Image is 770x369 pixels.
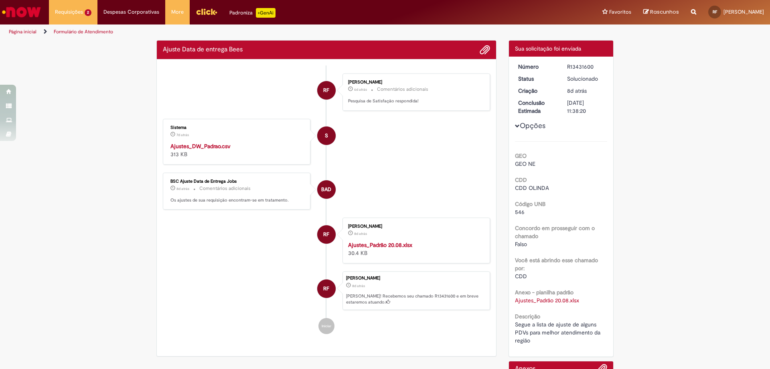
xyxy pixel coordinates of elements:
[170,125,304,130] div: Sistema
[567,63,604,71] div: R13431600
[171,8,184,16] span: More
[650,8,679,16] span: Rascunhos
[512,87,561,95] dt: Criação
[354,231,367,236] span: 8d atrás
[515,176,527,183] b: CDD
[170,197,304,204] p: Os ajustes de sua requisição encontram-se em tratamento.
[515,273,527,280] span: CDD
[163,271,490,310] li: Ricardo Luciano Da Silva Filho
[170,143,231,150] a: Ajustes_DW_Padrao.csv
[609,8,631,16] span: Favoritos
[346,276,486,281] div: [PERSON_NAME]
[196,6,217,18] img: click_logo_yellow_360x200.png
[515,152,527,159] b: GEO
[54,29,113,35] a: Formulário de Atendimento
[323,81,329,100] span: RF
[354,87,367,92] span: 6d atrás
[317,180,336,199] div: BSC Ajuste Data de Entrega Jobs
[567,87,587,94] span: 8d atrás
[317,81,336,100] div: Ricardo Luciano Da Silva Filho
[348,80,482,85] div: [PERSON_NAME]
[723,8,764,15] span: [PERSON_NAME]
[515,321,602,344] span: Segue a lista de ajuste de alguns PDVs para melhor atendimento da região
[323,279,329,298] span: RF
[512,63,561,71] dt: Número
[55,8,83,16] span: Requisições
[176,133,189,137] time: 21/08/2025 16:27:11
[515,224,595,240] b: Concordo em prosseguir com o chamado
[515,184,549,192] span: CDD OLINDA
[163,46,243,53] h2: Ajuste Data de entrega Bees Histórico de tíquete
[9,29,36,35] a: Página inicial
[229,8,276,18] div: Padroniza
[643,8,679,16] a: Rascunhos
[348,224,482,229] div: [PERSON_NAME]
[317,279,336,298] div: Ricardo Luciano Da Silva Filho
[515,208,525,216] span: 546
[176,186,189,191] span: 8d atrás
[515,160,535,167] span: GEO NE
[480,45,490,55] button: Adicionar anexos
[354,87,367,92] time: 22/08/2025 09:03:35
[199,185,251,192] small: Comentários adicionais
[170,142,304,158] div: 313 KB
[163,65,490,342] ul: Histórico de tíquete
[515,200,545,208] b: Código UNB
[1,4,42,20] img: ServiceNow
[567,75,604,83] div: Solucionado
[321,180,331,199] span: BAD
[377,86,428,93] small: Comentários adicionais
[317,225,336,244] div: Ricardo Luciano Da Silva Filho
[170,179,304,184] div: BSC Ajuste Data de Entrega Jobs
[352,283,365,288] span: 8d atrás
[176,133,189,137] span: 7d atrás
[515,313,540,320] b: Descrição
[176,186,189,191] time: 20/08/2025 12:15:12
[515,257,598,272] b: Você está abrindo esse chamado por:
[567,99,604,115] div: [DATE] 11:38:20
[515,241,527,248] span: Falso
[713,9,717,14] span: RF
[317,126,336,145] div: Sistema
[346,293,486,306] p: [PERSON_NAME]! Recebemos seu chamado R13431600 e em breve estaremos atuando.
[325,126,328,145] span: S
[6,24,507,39] ul: Trilhas de página
[348,98,482,104] p: Pesquisa de Satisfação respondida!
[323,225,329,244] span: RF
[354,231,367,236] time: 20/08/2025 10:37:35
[85,9,91,16] span: 2
[515,297,579,304] a: Download de Ajustes_Padrão 20.08.xlsx
[567,87,587,94] time: 20/08/2025 10:38:17
[515,45,581,52] span: Sua solicitação foi enviada
[348,241,412,249] a: Ajustes_Padrão 20.08.xlsx
[352,283,365,288] time: 20/08/2025 10:38:17
[512,99,561,115] dt: Conclusão Estimada
[348,241,482,257] div: 30.4 KB
[515,289,573,296] b: Anexo - planilha padrão
[103,8,159,16] span: Despesas Corporativas
[567,87,604,95] div: 20/08/2025 10:38:17
[256,8,276,18] p: +GenAi
[512,75,561,83] dt: Status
